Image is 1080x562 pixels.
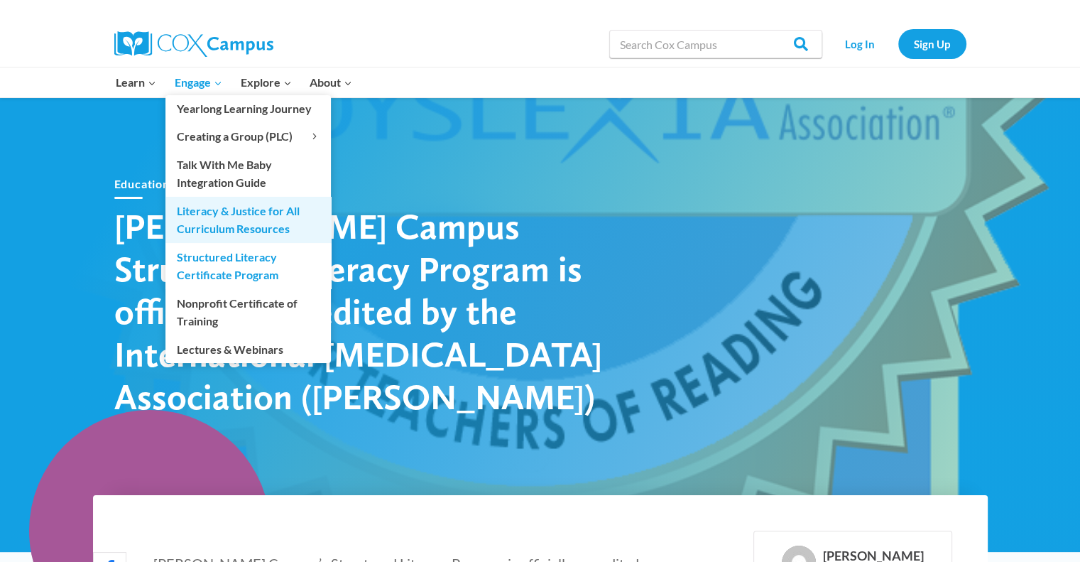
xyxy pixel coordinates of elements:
[829,29,966,58] nav: Secondary Navigation
[898,29,966,58] a: Sign Up
[114,205,611,418] h1: [PERSON_NAME] Campus Structured Literacy Program is officially accredited by the International [M...
[231,67,301,97] button: Child menu of Explore
[165,67,231,97] button: Child menu of Engage
[165,197,331,242] a: Literacy & Justice for All Curriculum Resources
[165,123,331,150] button: Child menu of Creating a Group (PLC)
[609,30,822,58] input: Search Cox Campus
[114,31,273,57] img: Cox Campus
[165,151,331,196] a: Talk With Me Baby Integration Guide
[107,67,361,97] nav: Primary Navigation
[107,67,166,97] button: Child menu of Learn
[165,335,331,362] a: Lectures & Webinars
[165,243,331,288] a: Structured Literacy Certificate Program
[165,289,331,335] a: Nonprofit Certificate of Training
[300,67,361,97] button: Child menu of About
[114,177,170,190] a: Education
[829,29,891,58] a: Log In
[165,95,331,122] a: Yearlong Learning Journey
